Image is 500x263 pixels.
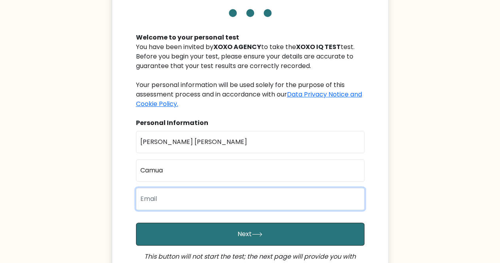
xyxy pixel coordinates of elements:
[296,42,341,51] b: XOXO IQ TEST
[136,33,364,42] div: Welcome to your personal test
[136,42,364,109] div: You have been invited by to take the test. Before you begin your test, please ensure your details...
[136,159,364,182] input: Last name
[213,42,261,51] b: XOXO AGENCY
[136,223,364,246] button: Next
[136,118,364,128] div: Personal Information
[136,188,364,210] input: Email
[136,131,364,153] input: First name
[136,90,362,108] a: Data Privacy Notice and Cookie Policy.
